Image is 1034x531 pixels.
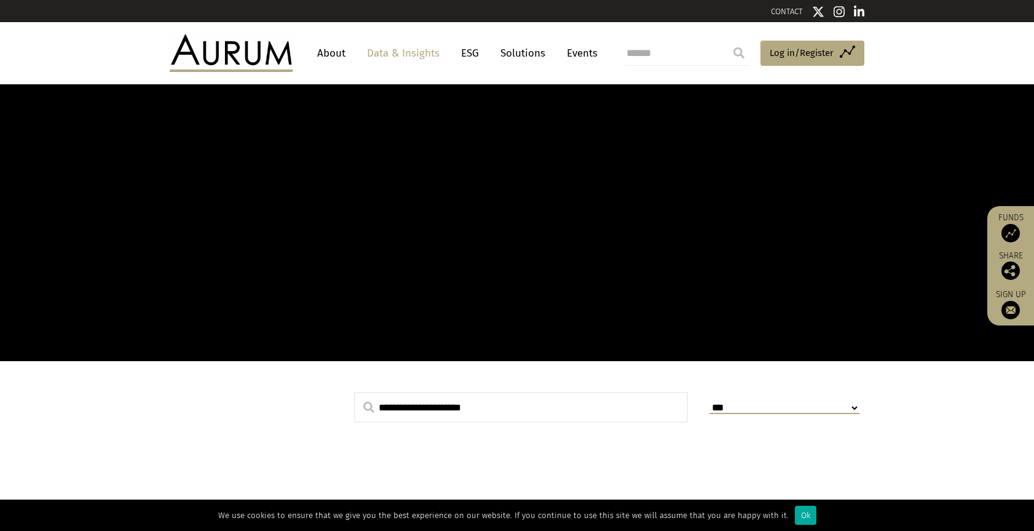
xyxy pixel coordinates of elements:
[455,42,485,65] a: ESG
[770,46,834,60] span: Log in/Register
[993,252,1028,280] div: Share
[561,42,598,65] a: Events
[1001,262,1020,280] img: Share this post
[363,402,374,413] img: search.svg
[812,6,824,18] img: Twitter icon
[834,6,845,18] img: Instagram icon
[727,41,751,65] input: Submit
[361,42,446,65] a: Data & Insights
[1001,301,1020,319] img: Sign up to our newsletter
[795,506,816,525] div: Ok
[993,212,1028,242] a: Funds
[760,41,864,66] a: Log in/Register
[993,289,1028,319] a: Sign up
[771,7,803,16] a: CONTACT
[1001,224,1020,242] img: Access Funds
[854,6,865,18] img: Linkedin icon
[494,42,551,65] a: Solutions
[311,42,352,65] a: About
[170,34,293,71] img: Aurum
